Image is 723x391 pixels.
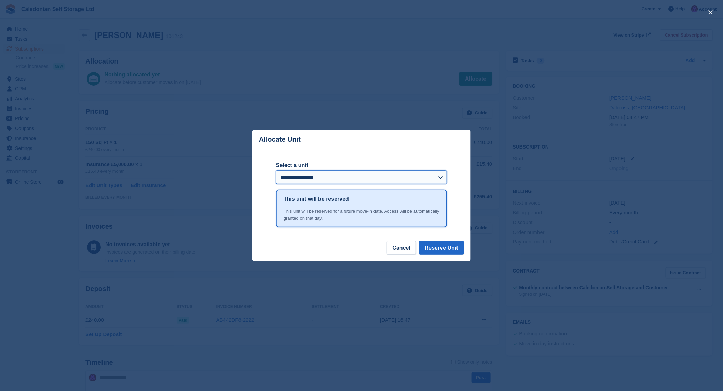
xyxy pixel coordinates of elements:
[705,7,716,18] button: close
[387,241,416,255] button: Cancel
[259,136,301,143] p: Allocate Unit
[284,208,439,221] div: This unit will be reserved for a future move-in date. Access will be automatically granted on tha...
[419,241,464,255] button: Reserve Unit
[276,161,447,169] label: Select a unit
[284,195,349,203] h1: This unit will be reserved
